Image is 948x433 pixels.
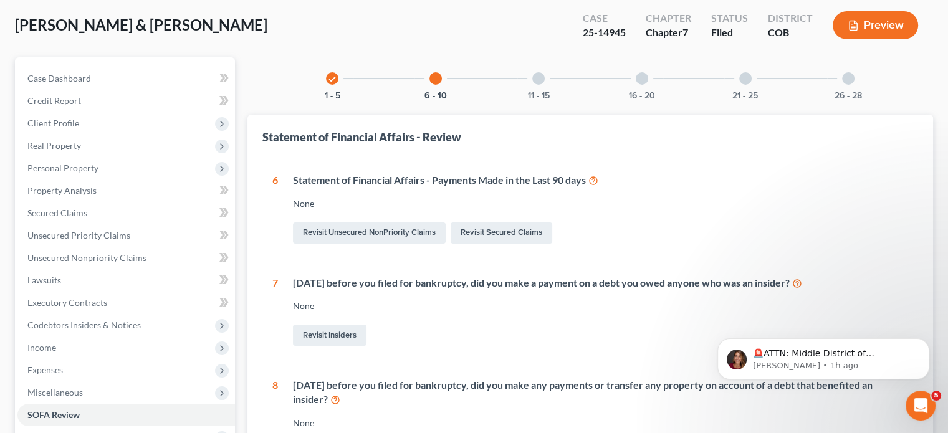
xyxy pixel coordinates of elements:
span: Unsecured Priority Claims [27,230,130,240]
span: Codebtors Insiders & Notices [27,320,141,330]
a: Case Dashboard [17,67,235,90]
div: Filed [711,26,748,40]
div: None [293,300,908,312]
span: Credit Report [27,95,81,106]
div: Chapter [646,26,691,40]
span: 7 [682,26,688,38]
a: Property Analysis [17,179,235,202]
button: 1 - 5 [325,92,340,100]
div: Case [583,11,626,26]
div: Status [711,11,748,26]
span: [PERSON_NAME] & [PERSON_NAME] [15,16,267,34]
span: Unsecured Nonpriority Claims [27,252,146,263]
iframe: Intercom live chat [906,391,936,421]
button: 21 - 25 [732,92,758,100]
span: Property Analysis [27,185,97,196]
span: Client Profile [27,118,79,128]
a: Unsecured Priority Claims [17,224,235,247]
div: None [293,417,908,429]
a: SOFA Review [17,404,235,426]
button: 11 - 15 [528,92,550,100]
a: Unsecured Nonpriority Claims [17,247,235,269]
iframe: Intercom notifications message [699,312,948,399]
span: Lawsuits [27,275,61,285]
a: Lawsuits [17,269,235,292]
a: Revisit Secured Claims [451,222,552,244]
span: Personal Property [27,163,98,173]
div: 6 [272,173,278,246]
i: check [328,75,337,83]
button: 16 - 20 [629,92,655,100]
a: Revisit Unsecured NonPriority Claims [293,222,446,244]
span: Real Property [27,140,81,151]
span: Case Dashboard [27,73,91,83]
button: 6 - 10 [424,92,447,100]
span: Expenses [27,364,63,375]
a: Revisit Insiders [293,325,366,346]
div: 7 [272,276,278,349]
span: Miscellaneous [27,387,83,397]
a: Credit Report [17,90,235,112]
span: 5 [931,391,941,401]
div: None [293,197,908,210]
button: Preview [833,11,918,39]
div: Chapter [646,11,691,26]
a: Secured Claims [17,202,235,224]
span: Income [27,342,56,353]
span: SOFA Review [27,409,80,420]
button: 26 - 28 [835,92,862,100]
div: [DATE] before you filed for bankruptcy, did you make any payments or transfer any property on acc... [293,378,908,407]
div: [DATE] before you filed for bankruptcy, did you make a payment on a debt you owed anyone who was ... [293,276,908,290]
div: Statement of Financial Affairs - Payments Made in the Last 90 days [293,173,908,188]
div: District [768,11,813,26]
div: Statement of Financial Affairs - Review [262,130,461,145]
div: COB [768,26,813,40]
span: Secured Claims [27,207,87,218]
div: 25-14945 [583,26,626,40]
span: Executory Contracts [27,297,107,308]
a: Executory Contracts [17,292,235,314]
